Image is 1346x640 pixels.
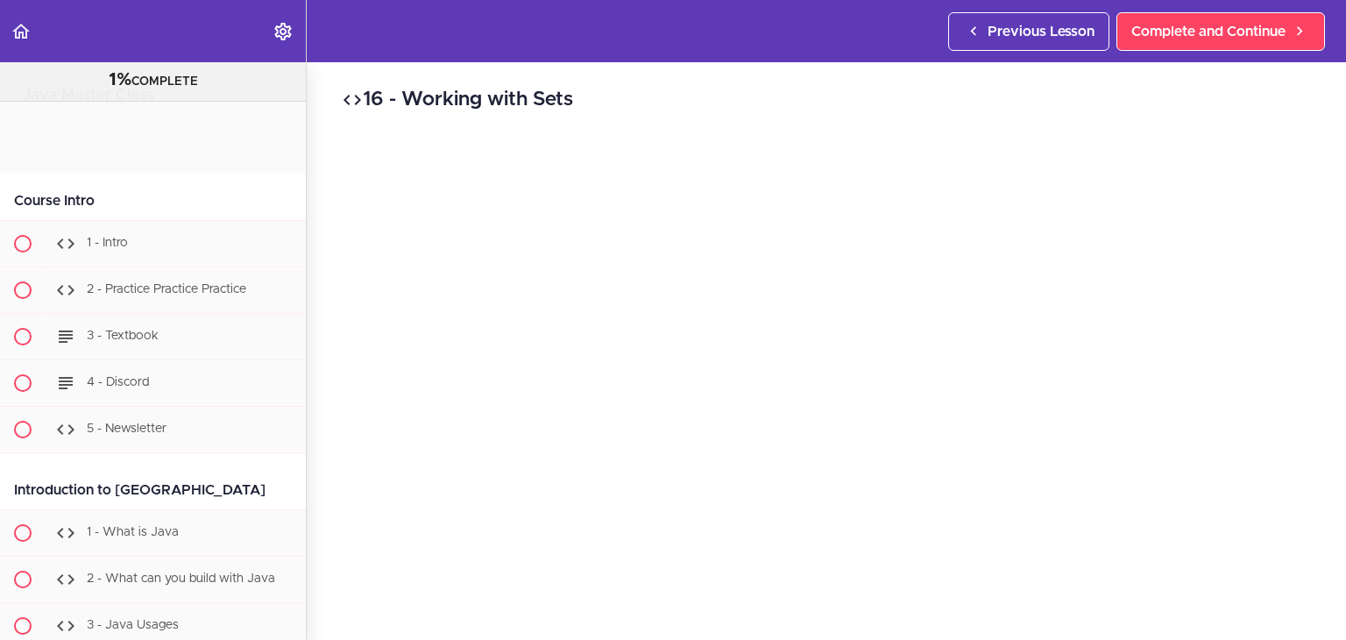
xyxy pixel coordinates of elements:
span: 1 - What is Java [87,526,179,538]
span: 1 - Intro [87,237,128,249]
h2: 16 - Working with Sets [342,85,1311,115]
span: Complete and Continue [1131,21,1286,42]
span: 4 - Discord [87,376,149,388]
iframe: chat widget [1237,530,1346,614]
svg: Back to course curriculum [11,21,32,42]
span: 2 - What can you build with Java [87,572,275,585]
a: Previous Lesson [948,12,1109,51]
div: COMPLETE [22,69,284,92]
span: 3 - Java Usages [87,619,179,631]
span: 1% [109,71,131,89]
span: Previous Lesson [988,21,1095,42]
span: 5 - Newsletter [87,423,166,435]
span: 3 - Textbook [87,330,159,342]
span: 2 - Practice Practice Practice [87,283,246,295]
a: Complete and Continue [1116,12,1325,51]
svg: Settings Menu [273,21,294,42]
